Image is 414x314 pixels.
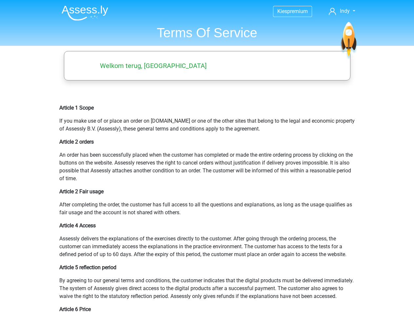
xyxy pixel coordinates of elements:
h1: Terms Of Service [56,25,358,41]
b: Article 4 Access [59,222,96,229]
span: Kies [277,8,287,14]
p: An order has been successfully placed when the customer has completed or made the entire ordering... [59,151,355,183]
b: Article 2 orders [59,139,94,145]
a: Kiespremium [273,7,312,16]
a: Indy [326,7,358,15]
p: Assessly delivers the explanations of the exercises directly to the customer. After going through... [59,235,355,258]
b: Article 2 Fair usage [59,188,104,195]
img: Assessly [62,5,108,21]
span: Indy [340,8,350,14]
span: premium [287,8,308,14]
p: By agreeing to our general terms and conditions, the customer indicates that the digital products... [59,277,355,300]
p: After completing the order, the customer has full access to all the questions and explanations, a... [59,201,355,217]
b: Article 1 Scope [59,105,94,111]
b: Article 6 Price [59,306,91,312]
img: spaceship.7d73109d6933.svg [340,22,358,60]
h5: Welkom terug, [GEOGRAPHIC_DATA] [72,62,235,70]
b: Article 5 reflection period [59,264,116,270]
p: If you make use of or place an order on [DOMAIN_NAME] or one of the other sites that belong to th... [59,117,355,133]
